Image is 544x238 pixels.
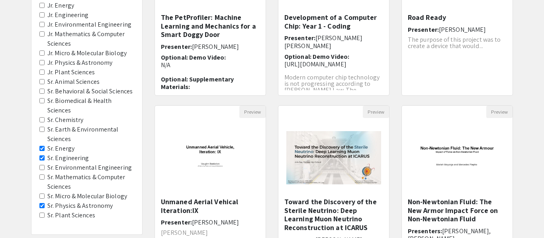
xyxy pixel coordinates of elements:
[47,48,127,58] label: Jr. Micro & Molecular Biology
[6,202,34,232] iframe: Chat
[278,123,389,192] img: <p>Toward the Discovery of the Sterile Neutrino: Deep Learning Muon Neutrino Reconstruction at IC...
[439,25,486,34] span: [PERSON_NAME]
[284,52,349,61] span: Optional: Demo Video:
[47,192,127,201] label: Sr. Micro & Molecular Biology
[47,10,89,20] label: Jr. Engineering
[47,77,100,87] label: Sr. Animal Sciences
[239,106,266,118] button: Preview
[47,96,134,115] label: Sr. Biomedical & Health Sciences
[47,115,83,125] label: Sr. Chemistry
[408,197,507,223] h5: Non-Newtonian Fluid: The New Armor Impact Force on Non-Newtonian Fluid
[161,197,260,215] h5: Unmaned Aerial Vehical Iteration:IX
[47,144,74,153] label: Sr. Energy
[47,211,95,220] label: Sr. Plant Sciences
[192,43,239,51] span: [PERSON_NAME]
[408,26,507,33] h6: Presenter:
[47,201,113,211] label: Sr. Physics & Astronomy
[155,123,266,192] img: <p>Unmaned Aerial Vehical Iteration:IX</p>
[47,58,112,68] label: Jr. Physics & Astronomy
[47,153,89,163] label: Sr. Engineering
[486,106,513,118] button: Preview
[284,74,383,106] p: Modern computer chip technology is not progressing according to [PERSON_NAME] Law. The researcher...
[47,87,133,96] label: Sr. Behavioral & Social Sciences
[47,172,134,192] label: Sr. Mathematics & Computer Sciences
[47,68,95,77] label: Jr. Plant Sciences
[47,20,131,29] label: Jr. Environmental Engineering
[161,219,260,226] h6: Presenter:
[284,34,383,49] h6: Presenter:
[161,13,260,39] h5: The PetProfiler: Machine Learning and Mechanics for a Smart Doggy Door
[192,218,239,226] span: [PERSON_NAME]
[161,75,234,91] span: Optional: Supplementary Materials:
[161,61,260,69] p: N/A
[284,60,383,68] p: [URL][DOMAIN_NAME]
[284,197,383,232] h5: Toward the Discovery of the Sterile Neutrino: Deep Learning Muon Neutrino Reconstruction at ICARUS
[47,1,74,10] label: Jr. Energy
[408,13,507,22] h5: Road Ready
[408,35,501,50] span: The purpose of this project was to create a device that would...
[161,43,260,50] h6: Presenter:
[161,228,208,237] span: [PERSON_NAME]
[161,53,226,62] span: Optional: Demo Video:
[284,34,362,50] span: [PERSON_NAME] [PERSON_NAME]
[47,163,132,172] label: Sr. Environmental Engineering
[402,123,513,192] img: <p>Non-Newtonian Fluid: The New Armor Impact Force on Non-Newtonian Fluid </p>
[363,106,389,118] button: Preview
[47,29,134,48] label: Jr. Mathematics & Computer Sciences
[47,125,134,144] label: Sr. Earth & Environmental Sciences
[284,13,383,30] h5: Development of a Computer Chip: Year 1 - Coding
